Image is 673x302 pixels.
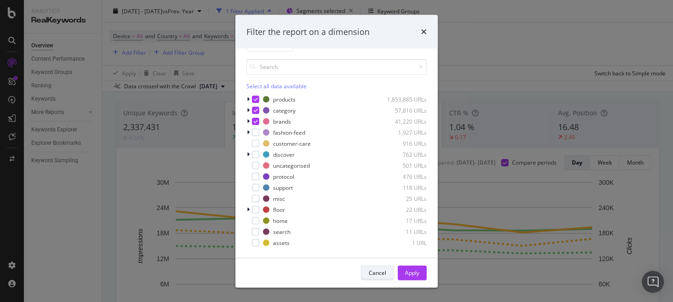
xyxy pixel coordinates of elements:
div: 1,853,885 URLs [382,95,427,103]
div: discover [273,150,295,158]
div: Apply [405,268,419,276]
div: 501 URLs [382,161,427,169]
div: 1,927 URLs [382,128,427,136]
div: Filter the report on a dimension [246,26,370,38]
div: home [273,217,288,224]
div: 17 URLs [382,217,427,224]
div: Select all data available [246,82,427,90]
div: products [273,95,296,103]
div: 41,220 URLs [382,117,427,125]
div: 118 URLs [382,183,427,191]
div: category [273,106,296,114]
div: 57,810 URLs [382,106,427,114]
input: Search [246,59,427,75]
button: Cancel [361,265,394,280]
div: 11 URLs [382,228,427,235]
div: 476 URLs [382,172,427,180]
div: 1 URL [382,239,427,246]
div: Open Intercom Messenger [642,271,664,293]
div: floor [273,205,285,213]
button: Apply [398,265,427,280]
div: brands [273,117,291,125]
div: search [273,228,291,235]
div: customer-care [273,139,311,147]
div: misc [273,194,285,202]
div: fashion-feed [273,128,305,136]
div: 25 URLs [382,194,427,202]
div: support [273,183,293,191]
div: times [421,26,427,38]
div: Cancel [369,268,386,276]
div: 916 URLs [382,139,427,147]
div: uncategorised [273,161,310,169]
div: protocol [273,172,294,180]
div: assets [273,239,290,246]
div: 762 URLs [382,150,427,158]
div: modal [235,15,438,287]
div: 22 URLs [382,205,427,213]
